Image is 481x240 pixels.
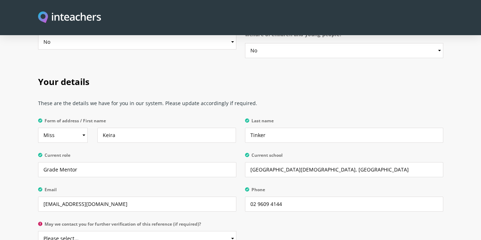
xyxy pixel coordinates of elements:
[38,222,236,231] label: May we contact you for further verification of this reference (if required)?
[38,118,236,128] label: Form of address / First name
[38,11,101,24] img: Inteachers
[245,187,443,197] label: Phone
[38,76,89,88] span: Your details
[245,118,443,128] label: Last name
[38,153,236,162] label: Current role
[38,95,443,116] p: These are the details we have for you in our system. Please update accordingly if required.
[245,153,443,162] label: Current school
[38,187,236,197] label: Email
[38,11,101,24] a: Visit this site's homepage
